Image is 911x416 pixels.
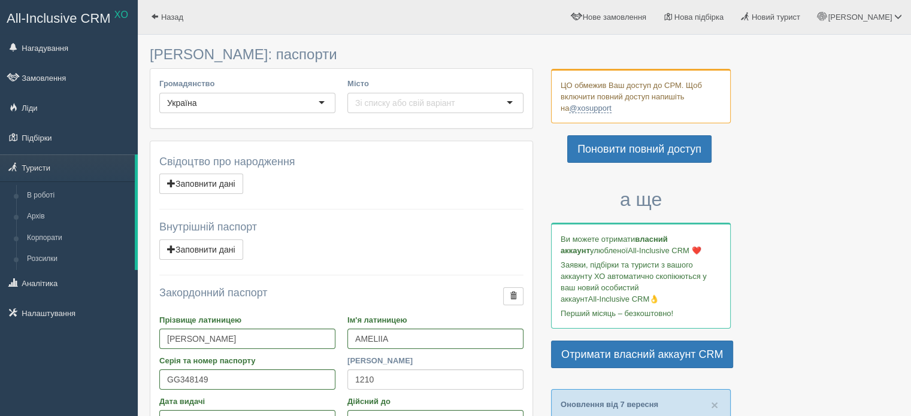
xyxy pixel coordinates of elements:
[569,104,611,113] a: @xosupport
[159,355,335,366] label: Серія та номер паспорту
[561,235,668,255] b: власний аккаунт
[551,189,731,210] h3: а ще
[159,396,335,407] label: Дата видачі
[588,294,659,303] span: All-Inclusive CRM👌
[167,97,196,109] div: Україна
[628,246,701,255] span: All-Inclusive CRM ❤️
[159,314,335,326] label: Прізвище латиницею
[828,13,892,22] span: [PERSON_NAME]
[7,11,111,26] span: All-Inclusive CRM
[711,399,718,411] button: Close
[561,259,721,305] p: Заявки, підбірки та туристи з вашого аккаунту ХО автоматично скопіюються у ваш новий особистий ак...
[561,233,721,256] p: Ви можете отримати улюбленої
[150,47,533,62] h3: [PERSON_NAME]: паспорти
[752,13,800,22] span: Новий турист
[583,13,646,22] span: Нове замовлення
[159,78,335,89] label: Громадянство
[347,78,523,89] label: Місто
[159,221,523,233] h4: Внутрішній паспорт
[551,69,731,123] div: ЦО обмежив Ваш доступ до СРМ. Щоб включити повний доступ напишіть на
[22,185,135,207] a: В роботі
[114,10,128,20] sup: XO
[159,156,523,168] h4: Свідоцтво про народження
[567,135,712,163] a: Поновити повний доступ
[551,341,733,368] a: Отримати власний аккаунт CRM
[22,227,135,249] a: Корпорати
[161,13,183,22] span: Назад
[674,13,724,22] span: Нова підбірка
[22,248,135,270] a: Розсилки
[159,174,243,194] button: Заповнити дані
[561,308,721,319] p: Перший місяць – безкоштовно!
[347,314,523,326] label: Ім'я латиницею
[347,396,523,407] label: Дійсний до
[1,1,137,34] a: All-Inclusive CRM XO
[22,206,135,227] a: Архів
[347,355,523,366] label: [PERSON_NAME]
[355,97,460,109] input: Зі списку або свій варіант
[561,400,658,409] a: Оновлення від 7 вересня
[159,239,243,260] button: Заповнити дані
[159,287,523,308] h4: Закордонний паспорт
[711,398,718,412] span: ×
